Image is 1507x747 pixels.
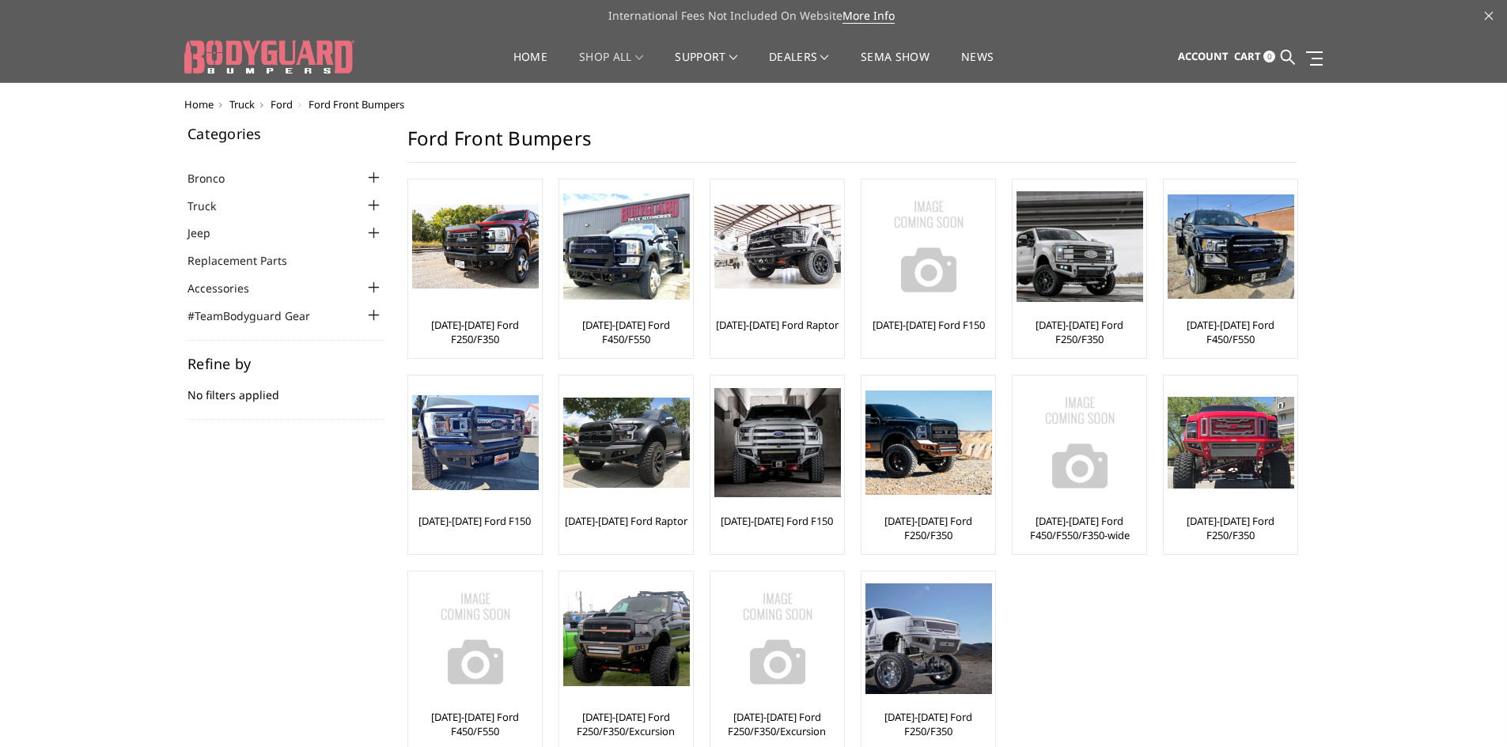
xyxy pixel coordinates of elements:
a: [DATE]-[DATE] Ford F250/F350/Excursion [563,710,689,738]
a: Account [1178,36,1229,78]
a: [DATE]-[DATE] Ford F250/F350 [1168,514,1293,542]
a: Truck [187,198,236,214]
div: No filters applied [187,357,384,420]
h5: Categories [187,126,384,141]
a: [DATE]-[DATE] Ford F150 [721,514,833,528]
a: Cart 0 [1234,36,1275,78]
a: [DATE]-[DATE] Ford F450/F550/F350-wide [1017,514,1142,542]
a: [DATE]-[DATE] Ford F150 [873,318,985,332]
a: Home [513,51,547,82]
a: No Image [865,183,991,310]
a: No Image [1017,379,1142,506]
a: Jeep [187,224,230,241]
a: [DATE]-[DATE] Ford F250/F350 [1017,318,1142,346]
a: [DATE]-[DATE] Ford Raptor [716,318,839,332]
span: Cart [1234,49,1261,63]
h5: Refine by [187,357,384,371]
span: Ford Front Bumpers [309,97,404,111]
a: [DATE]-[DATE] Ford F250/F350 [412,318,538,346]
a: shop all [579,51,643,82]
a: [DATE]-[DATE] Ford F450/F550 [412,710,538,738]
a: [DATE]-[DATE] Ford F150 [418,514,531,528]
a: Truck [229,97,255,111]
a: [DATE]-[DATE] Ford F250/F350 [865,514,991,542]
img: No Image [412,575,539,702]
img: No Image [1017,379,1143,506]
a: News [961,51,994,82]
a: [DATE]-[DATE] Ford F250/F350 [865,710,991,738]
a: #TeamBodyguard Gear [187,307,330,324]
a: Ford [271,97,293,111]
a: SEMA Show [861,51,930,82]
span: 0 [1263,51,1275,62]
img: BODYGUARD BUMPERS [184,40,354,74]
a: No Image [412,575,538,702]
a: Bronco [187,170,244,187]
a: No Image [714,575,840,702]
img: No Image [714,575,841,702]
span: Account [1178,49,1229,63]
img: No Image [865,183,992,310]
a: Support [675,51,737,82]
a: [DATE]-[DATE] Ford F450/F550 [563,318,689,346]
a: [DATE]-[DATE] Ford F450/F550 [1168,318,1293,346]
h1: Ford Front Bumpers [407,126,1297,163]
a: Dealers [769,51,829,82]
a: More Info [842,8,895,24]
a: Home [184,97,214,111]
a: [DATE]-[DATE] Ford F250/F350/Excursion [714,710,840,738]
a: Replacement Parts [187,252,307,269]
a: Accessories [187,280,269,296]
a: [DATE]-[DATE] Ford Raptor [565,514,687,528]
